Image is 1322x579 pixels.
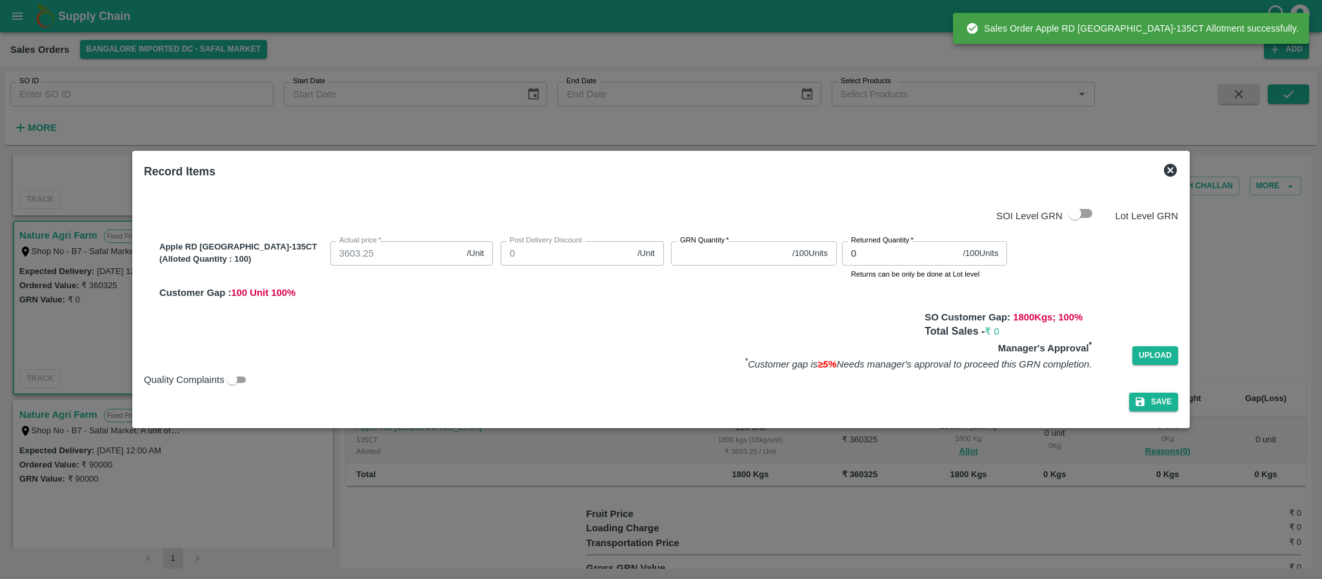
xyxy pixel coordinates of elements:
[1132,346,1178,365] span: Upload
[159,253,325,266] p: (Alloted Quantity : 100 )
[925,312,1010,322] b: SO Customer Gap:
[510,235,582,246] label: Post Delivery Discount
[985,326,999,337] span: ₹ 0
[998,343,1092,353] b: Manager's Approval
[792,248,828,260] span: / 100 Units
[144,165,215,178] b: Record Items
[817,359,837,369] span: ≥5%
[925,326,999,337] b: Total Sales -
[680,235,729,246] label: GRN Quantity
[159,288,231,298] span: Customer Gap :
[231,288,295,298] span: 100 Unit 100 %
[996,209,1062,223] p: SOI Level GRN
[851,235,914,246] label: Returned Quantity
[1129,393,1178,411] button: Save
[159,241,325,253] p: Apple RD [GEOGRAPHIC_DATA]-135CT
[1116,209,1178,223] p: Lot Level GRN
[467,248,485,260] span: /Unit
[339,235,381,246] label: Actual price
[330,241,462,266] input: 0.0
[745,359,1092,369] i: Customer gap is Needs manager's approval to proceed this GRN completion.
[851,268,998,280] p: Returns can be only be done at Lot level
[501,241,632,266] input: 0.0
[966,17,1299,40] div: Sales Order Apple RD [GEOGRAPHIC_DATA]-135CT Allotment successfully.
[1013,312,1083,322] span: 1800 Kgs; 100 %
[842,241,958,266] input: 0
[637,248,655,260] span: /Unit
[963,248,998,260] span: / 100 Units
[144,373,225,387] span: Quality Complaints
